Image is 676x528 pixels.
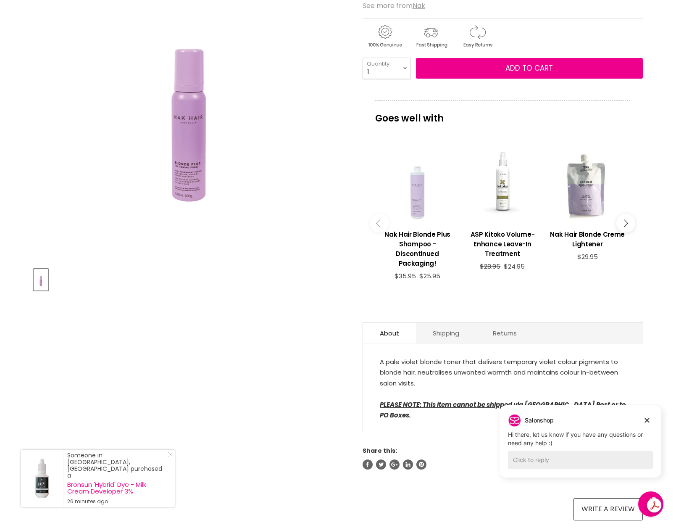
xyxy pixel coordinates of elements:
[363,446,397,455] span: Share this:
[464,223,541,263] a: View product:ASP Kitoko Volume-Enhance Leave-In Treatment
[504,262,525,271] span: $24.95
[577,252,598,261] span: $29.95
[164,452,173,460] a: Close Notification
[168,452,173,457] svg: Close Icon
[573,498,643,520] a: Write a review
[416,323,476,343] a: Shipping
[455,24,500,49] img: returns.gif
[380,400,626,420] strong: PLEASE NOTE: This item cannot be shipped via [GEOGRAPHIC_DATA] Post or to PO Boxes.
[409,24,453,49] img: shipping.gif
[413,1,425,11] a: Nak
[67,498,166,505] small: 26 minutes ago
[464,230,541,259] h3: ASP Kitoko Volume-Enhance Leave-In Treatment
[363,323,416,343] a: About
[419,272,440,280] span: $25.95
[363,1,425,11] span: See more from
[21,450,63,507] a: Visit product page
[379,223,456,272] a: View product:Nak Hair Blonde Plus Shampoo - Discontinued Packaging!
[380,356,626,421] div: A pale violet blonde toner that delivers temporary violet colour pigments to blonde hair. neutral...
[476,323,534,343] a: Returns
[34,480,643,495] h2: Customer Reviews
[67,452,166,505] div: Someone in [GEOGRAPHIC_DATA], [GEOGRAPHIC_DATA] purchased a
[416,58,643,79] button: Add to cart
[363,58,411,79] select: Quantity
[67,481,166,495] a: Bronsun 'Hybrid' Dye - Milk Cream Developer 3%
[363,24,407,49] img: genuine.gif
[375,100,630,128] p: Goes well with
[363,447,643,470] aside: Share this:
[32,267,349,290] div: Product thumbnails
[505,63,553,73] span: Add to cart
[634,488,668,520] iframe: Gorgias live chat messenger
[34,270,47,290] img: Nak Blonde Plus 10V Toning Foam
[493,404,668,490] iframe: Gorgias live chat campaigns
[379,230,456,268] h3: Nak Hair Blonde Plus Shampoo - Discontinued Packaging!
[395,272,416,280] span: $35.95
[549,230,626,249] h3: Nak Hair Blonde Creme Lightener
[480,262,500,271] span: $28.95
[34,269,48,290] button: Nak Blonde Plus 10V Toning Foam
[549,223,626,253] a: View product:Nak Hair Blonde Creme Lightener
